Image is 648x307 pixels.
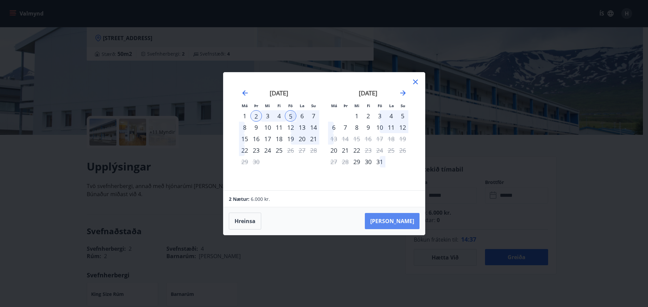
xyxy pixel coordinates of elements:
[265,103,270,108] small: Mi
[385,122,397,133] div: 11
[311,103,316,108] small: Su
[308,122,319,133] td: Choose sunnudagur, 14. september 2025 as your check-in date. It’s available.
[285,122,296,133] td: Choose föstudagur, 12. september 2025 as your check-in date. It’s available.
[385,145,397,156] td: Not available. laugardagur, 25. október 2025
[308,145,319,156] td: Not available. sunnudagur, 28. september 2025
[296,133,308,145] div: 20
[362,156,374,167] div: 30
[374,156,385,167] td: Choose föstudagur, 31. október 2025 as your check-in date. It’s available.
[397,145,408,156] td: Not available. sunnudagur, 26. október 2025
[374,145,385,156] td: Not available. föstudagur, 24. október 2025
[351,156,362,167] div: Aðeins innritun í boði
[239,133,250,145] div: 15
[250,156,262,167] td: Not available. þriðjudagur, 30. september 2025
[351,122,362,133] td: Choose miðvikudagur, 8. október 2025 as your check-in date. It’s available.
[285,122,296,133] div: 12
[340,156,351,167] td: Not available. þriðjudagur, 28. október 2025
[262,110,273,122] div: 3
[328,122,340,133] td: Choose mánudagur, 6. október 2025 as your check-in date. It’s available.
[273,122,285,133] td: Choose fimmtudagur, 11. september 2025 as your check-in date. It’s available.
[374,156,385,167] div: 31
[328,156,340,167] td: Not available. mánudagur, 27. október 2025
[308,110,319,122] td: Choose sunnudagur, 7. september 2025 as your check-in date. It’s available.
[250,145,262,156] div: 23
[296,145,308,156] td: Not available. laugardagur, 27. september 2025
[285,110,296,122] td: Selected as end date. föstudagur, 5. september 2025
[262,145,273,156] div: 24
[362,145,374,156] td: Choose fimmtudagur, 23. október 2025 as your check-in date. It’s available.
[359,89,377,97] strong: [DATE]
[239,110,250,122] div: Aðeins innritun í boði
[262,133,273,145] td: Choose miðvikudagur, 17. september 2025 as your check-in date. It’s available.
[250,133,262,145] div: 16
[285,133,296,145] div: 19
[331,103,337,108] small: Má
[277,103,281,108] small: Fi
[229,213,261,229] button: Hreinsa
[340,122,351,133] td: Choose þriðjudagur, 7. október 2025 as your check-in date. It’s available.
[308,133,319,145] div: 21
[239,156,250,167] td: Not available. mánudagur, 29. september 2025
[385,110,397,122] div: 4
[241,89,249,97] div: Move backward to switch to the previous month.
[351,110,362,122] td: Choose miðvikudagur, 1. október 2025 as your check-in date. It’s available.
[296,110,308,122] div: 6
[362,122,374,133] div: 9
[328,133,340,145] td: Choose mánudagur, 13. október 2025 as your check-in date. It’s available.
[285,145,296,156] div: Aðeins útritun í boði
[340,133,351,145] td: Not available. þriðjudagur, 14. október 2025
[296,110,308,122] td: Choose laugardagur, 6. september 2025 as your check-in date. It’s available.
[273,133,285,145] td: Choose fimmtudagur, 18. september 2025 as your check-in date. It’s available.
[351,156,362,167] td: Choose miðvikudagur, 29. október 2025 as your check-in date. It’s available.
[351,122,362,133] div: 8
[242,103,248,108] small: Má
[285,145,296,156] td: Choose föstudagur, 26. september 2025 as your check-in date. It’s available.
[239,145,250,156] div: 22
[250,122,262,133] div: 9
[397,133,408,145] td: Not available. sunnudagur, 19. október 2025
[399,89,407,97] div: Move forward to switch to the next month.
[362,145,374,156] div: Aðeins útritun í boði
[362,110,374,122] div: 2
[374,110,385,122] td: Choose föstudagur, 3. október 2025 as your check-in date. It’s available.
[378,103,382,108] small: Fö
[385,122,397,133] td: Choose laugardagur, 11. október 2025 as your check-in date. It’s available.
[262,145,273,156] td: Choose miðvikudagur, 24. september 2025 as your check-in date. It’s available.
[273,110,285,122] div: 4
[273,110,285,122] td: Selected. fimmtudagur, 4. september 2025
[374,122,385,133] div: 10
[285,110,296,122] div: 5
[385,110,397,122] td: Choose laugardagur, 4. október 2025 as your check-in date. It’s available.
[254,103,258,108] small: Þr
[296,133,308,145] td: Choose laugardagur, 20. september 2025 as your check-in date. It’s available.
[250,133,262,145] td: Choose þriðjudagur, 16. september 2025 as your check-in date. It’s available.
[397,110,408,122] td: Choose sunnudagur, 5. október 2025 as your check-in date. It’s available.
[351,145,362,156] td: Choose miðvikudagur, 22. október 2025 as your check-in date. It’s available.
[362,110,374,122] td: Choose fimmtudagur, 2. október 2025 as your check-in date. It’s available.
[308,133,319,145] td: Choose sunnudagur, 21. september 2025 as your check-in date. It’s available.
[354,103,359,108] small: Mi
[232,81,417,182] div: Calendar
[296,122,308,133] div: 13
[239,145,250,156] td: Choose mánudagur, 22. september 2025 as your check-in date. It’s available.
[273,122,285,133] div: 11
[328,133,340,145] div: Aðeins útritun í boði
[239,122,250,133] td: Choose mánudagur, 8. september 2025 as your check-in date. It’s available.
[365,213,420,229] button: [PERSON_NAME]
[262,110,273,122] td: Selected. miðvikudagur, 3. september 2025
[296,122,308,133] td: Choose laugardagur, 13. september 2025 as your check-in date. It’s available.
[351,110,362,122] div: Aðeins innritun í boði
[250,145,262,156] td: Choose þriðjudagur, 23. september 2025 as your check-in date. It’s available.
[308,122,319,133] div: 14
[262,122,273,133] div: 10
[351,145,362,156] div: 22
[288,103,293,108] small: Fö
[328,145,340,156] td: Choose mánudagur, 20. október 2025 as your check-in date. It’s available.
[262,122,273,133] td: Choose miðvikudagur, 10. september 2025 as your check-in date. It’s available.
[308,110,319,122] div: 7
[239,133,250,145] td: Choose mánudagur, 15. september 2025 as your check-in date. It’s available.
[344,103,348,108] small: Þr
[229,196,249,202] span: 2 Nætur:
[285,133,296,145] td: Choose föstudagur, 19. september 2025 as your check-in date. It’s available.
[239,122,250,133] div: 8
